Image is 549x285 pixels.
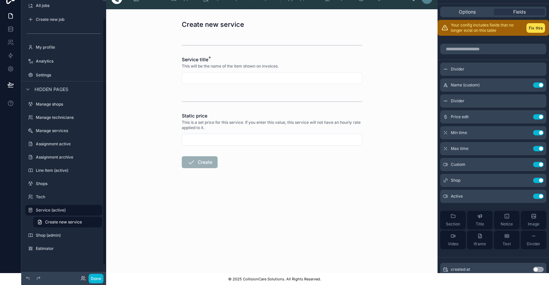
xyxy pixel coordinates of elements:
[528,221,539,227] span: Image
[501,221,513,227] span: Notice
[25,243,102,254] a: Estimator
[25,192,102,202] a: Tech
[451,82,480,88] span: Name (custom)
[25,125,102,136] a: Manage services
[25,99,102,110] a: Manage shops
[25,205,102,215] a: Service (active)
[36,102,101,107] label: Manage shops
[503,241,511,247] span: Text
[182,57,208,62] span: Service title
[182,113,207,119] span: Static price
[451,67,464,72] span: Divider
[36,155,101,160] label: Assignment archive
[451,146,468,151] span: Max time
[526,23,545,33] button: Fix this
[451,114,469,119] span: Price edit
[25,14,102,25] a: Create new job
[527,241,540,247] span: Divider
[451,194,463,199] span: Active
[36,233,101,238] label: Shop (admin)
[440,211,466,229] button: Section
[521,231,546,249] button: Divider
[451,178,460,183] span: Shop
[25,139,102,149] a: Assignment active
[25,56,102,67] a: Analytics
[36,45,101,50] label: My profile
[36,181,101,186] label: Shops
[451,23,524,33] p: Your config includes fields that no longer exist on this table
[25,112,102,123] a: Manage technicians
[448,241,458,247] span: Video
[467,231,493,249] button: iframe
[34,86,68,93] span: Hidden pages
[36,3,101,8] label: All jobs
[36,72,101,78] label: Settings
[25,178,102,189] a: Shops
[25,70,102,80] a: Settings
[451,130,467,135] span: Min time
[182,64,279,69] span: This will be the name of the item shown on invoices.
[36,17,101,22] label: Create new job
[36,115,101,120] label: Manage technicians
[25,42,102,53] a: My profile
[474,241,486,247] span: iframe
[446,221,460,227] span: Section
[25,0,102,11] a: All jobs
[440,231,466,249] button: Video
[182,120,362,130] span: This is a set price for this service. If you enter this value, this service will not have an hour...
[467,211,493,229] button: Title
[494,231,519,249] button: Text
[33,217,102,227] a: Create new service
[451,162,465,167] span: Custom
[513,9,526,15] span: Fields
[36,128,101,133] label: Manage services
[494,211,519,229] button: Notice
[36,59,101,64] label: Analytics
[36,141,101,147] label: Assignment active
[25,230,102,241] a: Shop (admin)
[36,246,101,251] label: Estimator
[36,208,98,213] label: Service (active)
[521,211,546,229] button: Image
[451,98,464,104] span: Divider
[45,219,82,225] span: Create new service
[182,20,244,29] h1: Create new service
[476,221,484,227] span: Title
[36,168,101,173] label: Line Item (active)
[25,152,102,163] a: Assignment archive
[25,165,102,176] a: Line Item (active)
[36,194,101,200] label: Tech
[459,9,476,15] span: Options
